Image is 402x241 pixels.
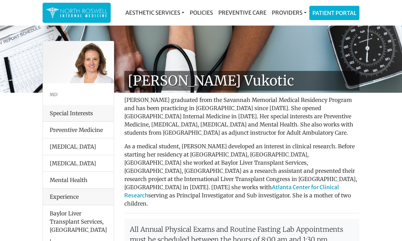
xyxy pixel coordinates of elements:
img: North Roswell Internal Medicine [46,6,107,19]
p: [PERSON_NAME] graduated from the Savannah Memorial Medical Residency Program and has been practic... [124,96,359,137]
li: [MEDICAL_DATA] [43,155,114,172]
a: Policies [187,6,216,19]
a: Aesthetic Services [123,6,187,19]
small: MD [50,92,58,97]
div: Special Interests [43,105,114,122]
li: [MEDICAL_DATA] [43,138,114,155]
h1: [PERSON_NAME] Vukotic [124,71,359,91]
a: Patient Portal [310,6,359,20]
img: Dr. Goga Vukotis [43,41,114,83]
p: As a medical student, [PERSON_NAME] developed an interest in clinical research. Before starting h... [124,142,359,208]
a: Providers [269,6,309,19]
li: Mental Health [43,171,114,189]
div: Experience [43,189,114,205]
li: Preventive Medicine [43,122,114,138]
a: Preventive Care [216,6,269,19]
